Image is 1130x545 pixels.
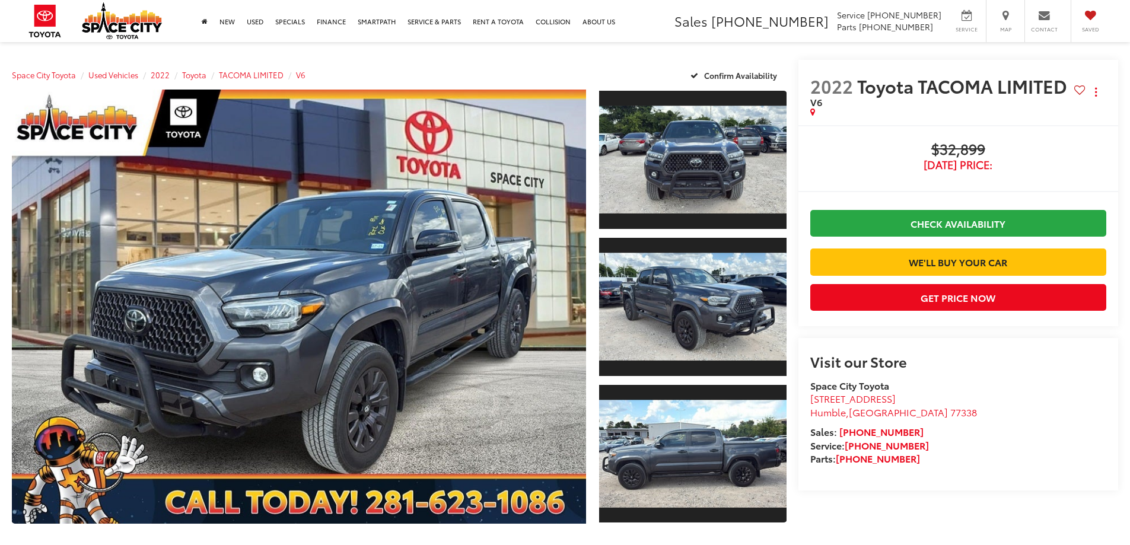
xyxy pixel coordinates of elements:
a: We'll Buy Your Car [810,248,1106,275]
span: Saved [1077,26,1103,33]
a: Used Vehicles [88,69,138,80]
span: $32,899 [810,141,1106,159]
a: Expand Photo 0 [12,90,586,524]
a: [PHONE_NUMBER] [845,438,929,452]
span: Humble [810,405,846,419]
span: [GEOGRAPHIC_DATA] [849,405,948,419]
strong: Space City Toyota [810,378,889,392]
span: [PHONE_NUMBER] [859,21,933,33]
span: Confirm Availability [704,70,777,81]
span: dropdown dots [1095,87,1097,97]
img: 2022 Toyota TACOMA LIMITED V6 [597,253,788,361]
img: 2022 Toyota TACOMA LIMITED V6 [597,400,788,507]
span: [STREET_ADDRESS] [810,391,896,405]
a: [STREET_ADDRESS] Humble,[GEOGRAPHIC_DATA] 77338 [810,391,977,419]
a: [PHONE_NUMBER] [836,451,920,465]
span: Service [837,9,865,21]
img: 2022 Toyota TACOMA LIMITED V6 [597,106,788,213]
a: Check Availability [810,210,1106,237]
span: [PHONE_NUMBER] [711,11,829,30]
img: Space City Toyota [82,2,162,39]
span: Toyota TACOMA LIMITED [857,73,1071,98]
span: 2022 [810,73,853,98]
span: V6 [810,95,822,109]
span: Contact [1031,26,1058,33]
a: TACOMA LIMITED [219,69,284,80]
a: [PHONE_NUMBER] [839,425,924,438]
button: Get Price Now [810,284,1106,311]
span: 77338 [950,405,977,419]
span: Service [953,26,980,33]
a: 2022 [151,69,170,80]
strong: Service: [810,438,929,452]
span: , [810,405,977,419]
span: [PHONE_NUMBER] [867,9,941,21]
span: Sales: [810,425,837,438]
h2: Visit our Store [810,353,1106,369]
a: V6 [296,69,305,80]
span: Parts [837,21,857,33]
a: Expand Photo 2 [599,237,787,377]
button: Actions [1086,81,1106,102]
strong: Parts: [810,451,920,465]
a: Expand Photo 1 [599,90,787,230]
img: 2022 Toyota TACOMA LIMITED V6 [6,87,591,526]
a: Expand Photo 3 [599,384,787,524]
button: Confirm Availability [684,65,787,85]
a: Toyota [182,69,206,80]
span: Sales [674,11,708,30]
span: [DATE] Price: [810,159,1106,171]
span: Map [992,26,1018,33]
a: Space City Toyota [12,69,76,80]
